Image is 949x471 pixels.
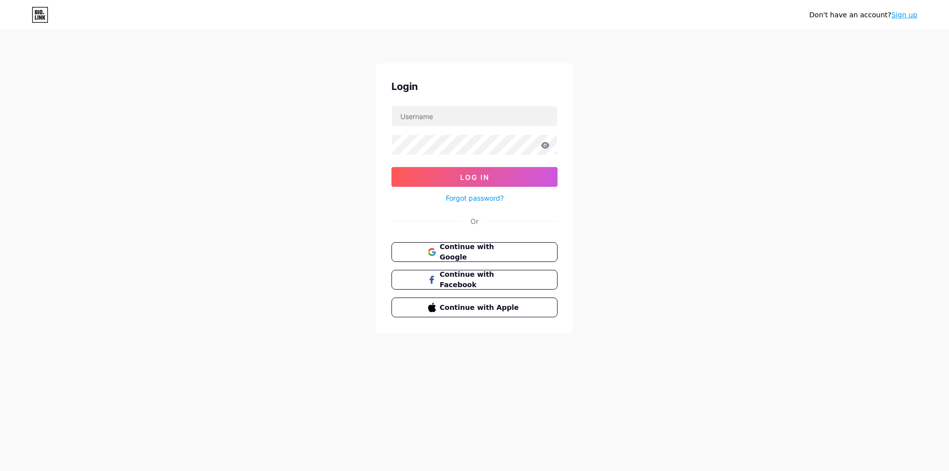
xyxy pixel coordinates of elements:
[446,193,504,203] a: Forgot password?
[391,270,558,290] button: Continue with Facebook
[471,216,478,226] div: Or
[809,10,917,20] div: Don't have an account?
[391,79,558,94] div: Login
[460,173,489,181] span: Log In
[440,269,521,290] span: Continue with Facebook
[440,302,521,313] span: Continue with Apple
[440,242,521,262] span: Continue with Google
[391,298,558,317] button: Continue with Apple
[391,167,558,187] button: Log In
[392,106,557,126] input: Username
[891,11,917,19] a: Sign up
[391,242,558,262] button: Continue with Google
